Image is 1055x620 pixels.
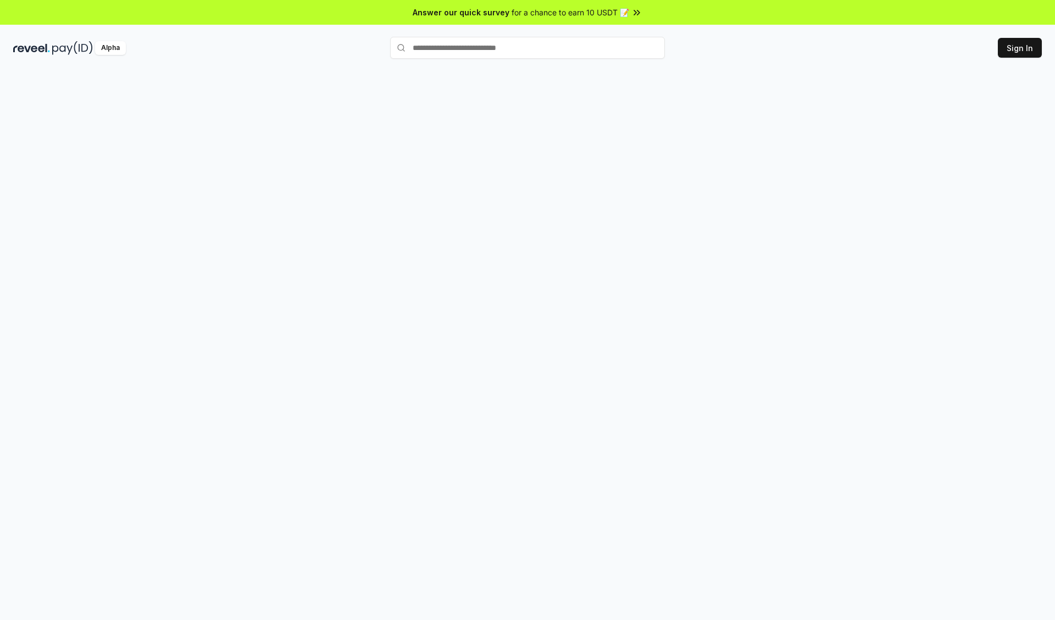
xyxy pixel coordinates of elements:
span: Answer our quick survey [413,7,509,18]
img: pay_id [52,41,93,55]
button: Sign In [998,38,1042,58]
img: reveel_dark [13,41,50,55]
div: Alpha [95,41,126,55]
span: for a chance to earn 10 USDT 📝 [512,7,629,18]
